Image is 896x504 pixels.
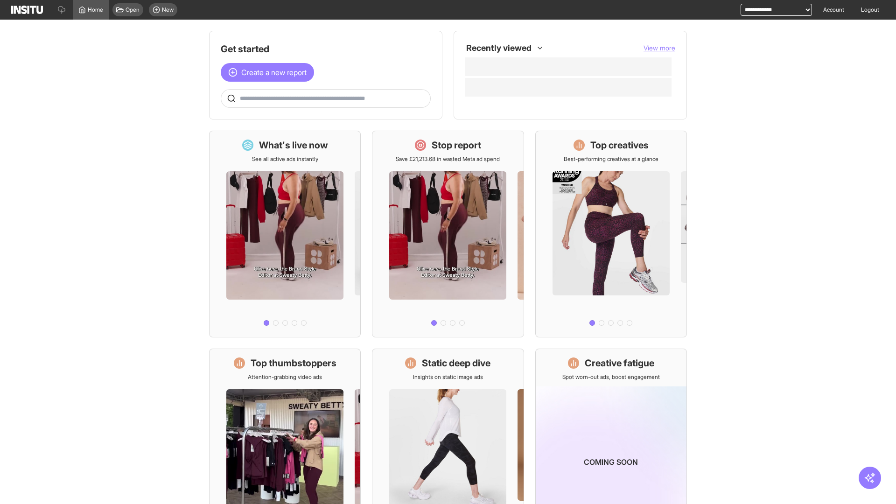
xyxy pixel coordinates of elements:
[413,373,483,381] p: Insights on static image ads
[432,139,481,152] h1: Stop report
[422,357,490,370] h1: Static deep dive
[396,155,500,163] p: Save £21,213.68 in wasted Meta ad spend
[248,373,322,381] p: Attention-grabbing video ads
[251,357,336,370] h1: Top thumbstoppers
[564,155,658,163] p: Best-performing creatives at a glance
[241,67,307,78] span: Create a new report
[644,44,675,52] span: View more
[221,63,314,82] button: Create a new report
[162,6,174,14] span: New
[535,131,687,337] a: Top creativesBest-performing creatives at a glance
[372,131,524,337] a: Stop reportSave £21,213.68 in wasted Meta ad spend
[252,155,318,163] p: See all active ads instantly
[11,6,43,14] img: Logo
[590,139,649,152] h1: Top creatives
[644,43,675,53] button: View more
[126,6,140,14] span: Open
[88,6,103,14] span: Home
[209,131,361,337] a: What's live nowSee all active ads instantly
[259,139,328,152] h1: What's live now
[221,42,431,56] h1: Get started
